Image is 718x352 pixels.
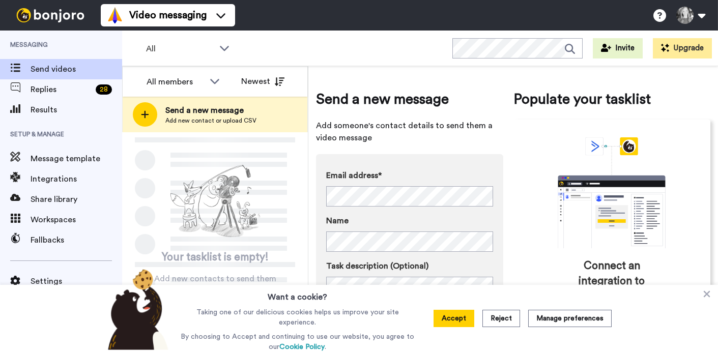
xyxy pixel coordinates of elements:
span: Results [31,104,122,116]
button: Upgrade [653,38,712,58]
button: Invite [593,38,643,58]
span: Add new contacts to send them personalised messages [137,273,293,297]
label: Task description (Optional) [326,260,493,272]
span: Fallbacks [31,234,122,246]
span: Send a new message [316,89,503,109]
span: Your tasklist is empty! [162,250,269,265]
span: Replies [31,83,92,96]
span: All [146,43,214,55]
span: Video messaging [129,8,207,22]
div: 28 [96,84,112,95]
span: Settings [31,275,122,287]
span: Message template [31,153,122,165]
span: Share library [31,193,122,206]
span: Add someone's contact details to send them a video message [316,120,503,144]
div: animation [535,137,688,248]
button: Reject [482,310,520,327]
p: Taking one of our delicious cookies helps us improve your site experience. [178,307,417,328]
span: Name [326,215,349,227]
img: vm-color.svg [107,7,123,23]
button: Manage preferences [528,310,612,327]
img: ready-set-action.png [164,161,266,242]
span: Connect an integration to automate your list [557,258,668,304]
span: Workspaces [31,214,122,226]
div: All members [147,76,205,88]
h3: Want a cookie? [268,285,327,303]
a: Cookie Policy [279,343,325,350]
button: Newest [234,71,292,92]
label: Email address* [326,169,493,182]
span: Populate your tasklist [513,89,711,109]
button: Accept [434,310,474,327]
p: By choosing to Accept and continuing to use our website, you agree to our . [178,332,417,352]
span: Send videos [31,63,122,75]
span: Add new contact or upload CSV [165,116,256,125]
span: Integrations [31,173,122,185]
img: bj-logo-header-white.svg [12,8,89,22]
span: Send a new message [165,104,256,116]
img: bear-with-cookie.png [99,269,174,350]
